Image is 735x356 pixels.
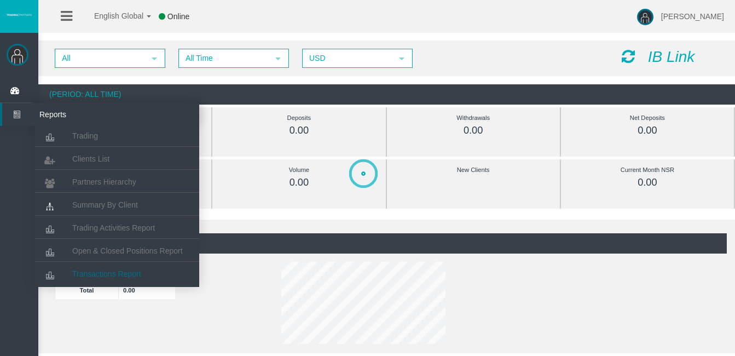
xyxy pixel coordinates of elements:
[180,50,268,67] span: All Time
[119,281,176,299] td: 0.00
[237,112,361,124] div: Deposits
[35,264,199,284] a: Transactions Report
[412,112,535,124] div: Withdrawals
[35,149,199,169] a: Clients List
[661,12,724,21] span: [PERSON_NAME]
[637,9,653,25] img: user-image
[303,50,392,67] span: USD
[167,12,189,21] span: Online
[586,112,709,124] div: Net Deposits
[80,12,143,20] span: English Global
[72,200,138,209] span: Summary By Client
[622,49,635,64] i: Reload Dashboard
[35,241,199,261] a: Open & Closed Positions Report
[56,50,144,67] span: All
[72,131,98,140] span: Trading
[2,103,199,126] a: Reports
[5,13,33,17] img: logo.svg
[150,54,159,63] span: select
[72,177,136,186] span: Partners Hierarchy
[35,172,199,192] a: Partners Hierarchy
[412,124,535,137] div: 0.00
[35,218,199,238] a: Trading Activities Report
[237,176,361,189] div: 0.00
[31,103,138,126] span: Reports
[72,246,183,255] span: Open & Closed Positions Report
[586,124,709,137] div: 0.00
[274,54,282,63] span: select
[237,124,361,137] div: 0.00
[237,164,361,176] div: Volume
[72,223,155,232] span: Trading Activities Report
[35,195,199,215] a: Summary By Client
[648,48,695,65] i: IB Link
[72,269,141,278] span: Transactions Report
[35,126,199,146] a: Trading
[397,54,406,63] span: select
[72,154,109,163] span: Clients List
[55,281,119,299] td: Total
[38,84,735,105] div: (Period: All Time)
